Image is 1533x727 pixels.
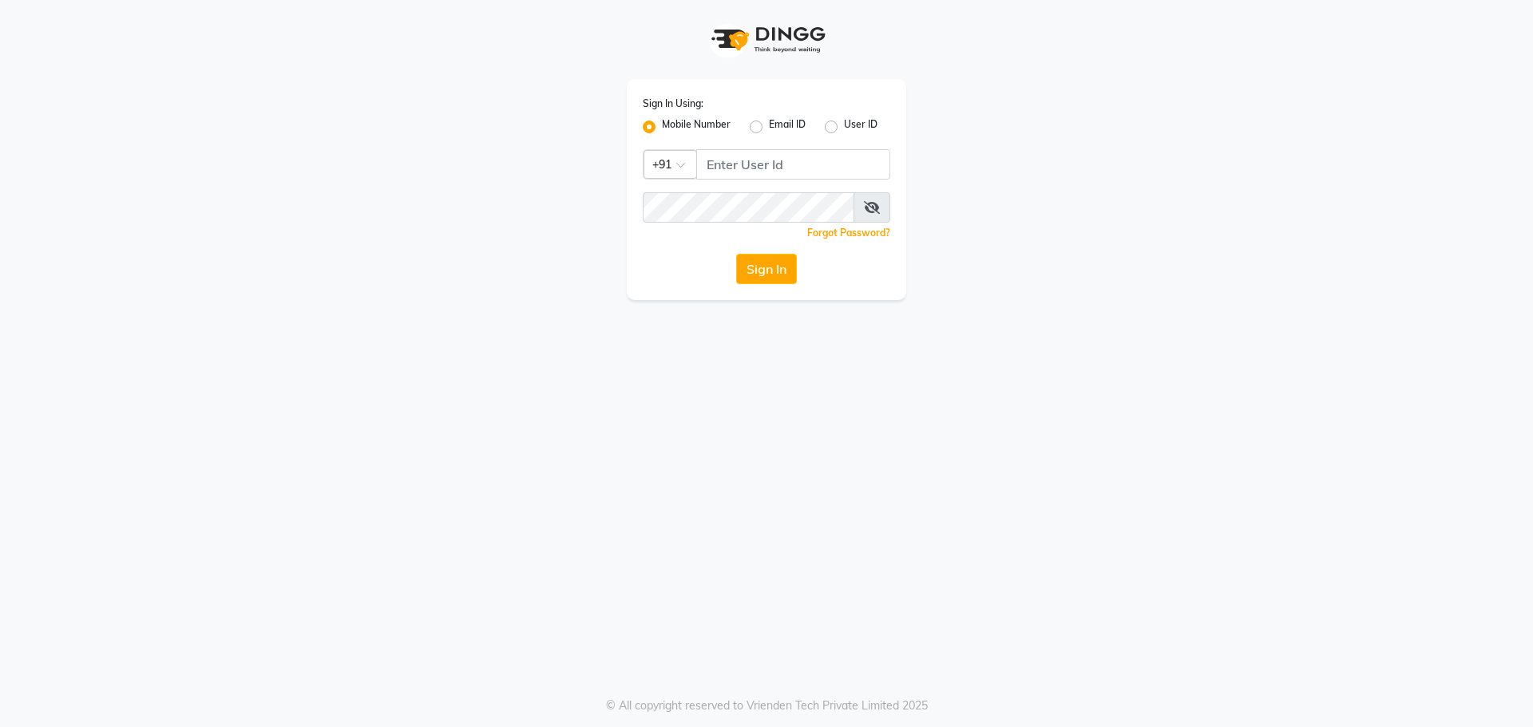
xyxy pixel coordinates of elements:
input: Username [643,192,854,223]
label: Mobile Number [662,117,731,136]
a: Forgot Password? [807,227,890,239]
label: Email ID [769,117,806,136]
img: logo1.svg [703,16,830,63]
label: Sign In Using: [643,97,703,111]
input: Username [696,149,890,180]
label: User ID [844,117,877,136]
button: Sign In [736,254,797,284]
